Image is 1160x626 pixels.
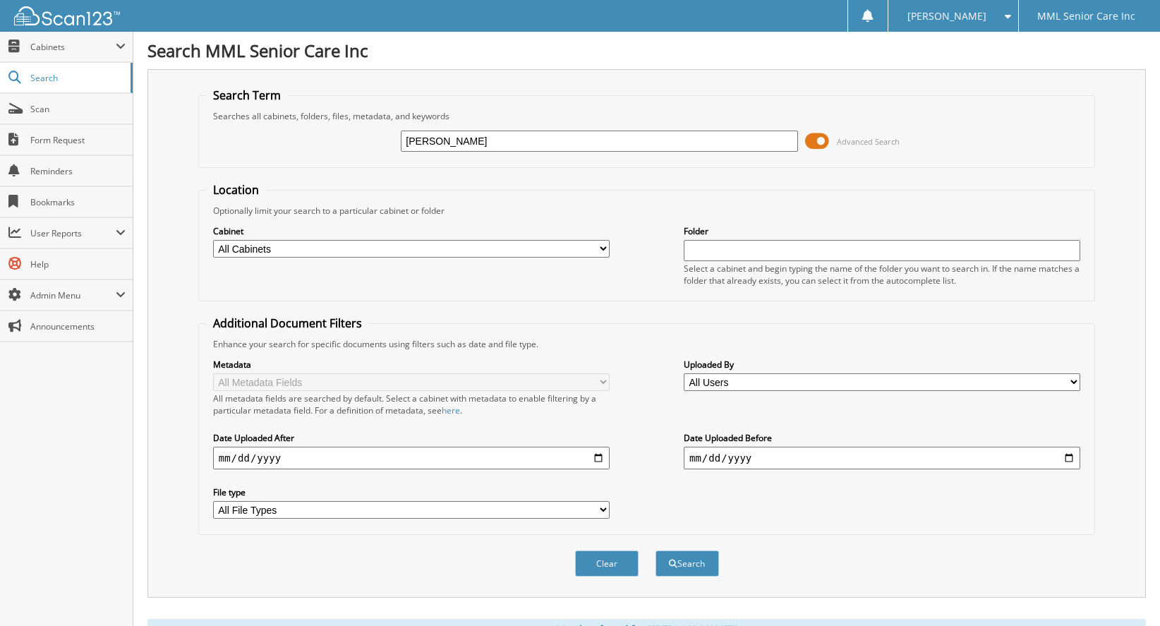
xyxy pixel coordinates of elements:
span: User Reports [30,227,116,239]
label: Cabinet [213,225,610,237]
div: All metadata fields are searched by default. Select a cabinet with metadata to enable filtering b... [213,392,610,416]
span: Help [30,258,126,270]
button: Clear [575,550,639,577]
span: [PERSON_NAME] [907,12,986,20]
span: Bookmarks [30,196,126,208]
img: scan123-logo-white.svg [14,6,120,25]
button: Search [655,550,719,577]
span: Search [30,72,123,84]
label: Date Uploaded After [213,432,610,444]
input: end [684,447,1080,469]
legend: Additional Document Filters [206,315,369,331]
span: Admin Menu [30,289,116,301]
span: Scan [30,103,126,115]
span: Form Request [30,134,126,146]
span: MML Senior Care Inc [1037,12,1135,20]
label: Metadata [213,359,610,371]
label: File type [213,486,610,498]
div: Enhance your search for specific documents using filters such as date and file type. [206,338,1088,350]
span: Cabinets [30,41,116,53]
div: Optionally limit your search to a particular cabinet or folder [206,205,1088,217]
legend: Location [206,182,266,198]
a: here [442,404,460,416]
label: Date Uploaded Before [684,432,1080,444]
h1: Search MML Senior Care Inc [147,39,1146,62]
span: Advanced Search [837,136,900,147]
label: Uploaded By [684,359,1080,371]
input: start [213,447,610,469]
legend: Search Term [206,88,288,103]
div: Searches all cabinets, folders, files, metadata, and keywords [206,110,1088,122]
span: Announcements [30,320,126,332]
span: Reminders [30,165,126,177]
div: Select a cabinet and begin typing the name of the folder you want to search in. If the name match... [684,263,1080,287]
label: Folder [684,225,1080,237]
